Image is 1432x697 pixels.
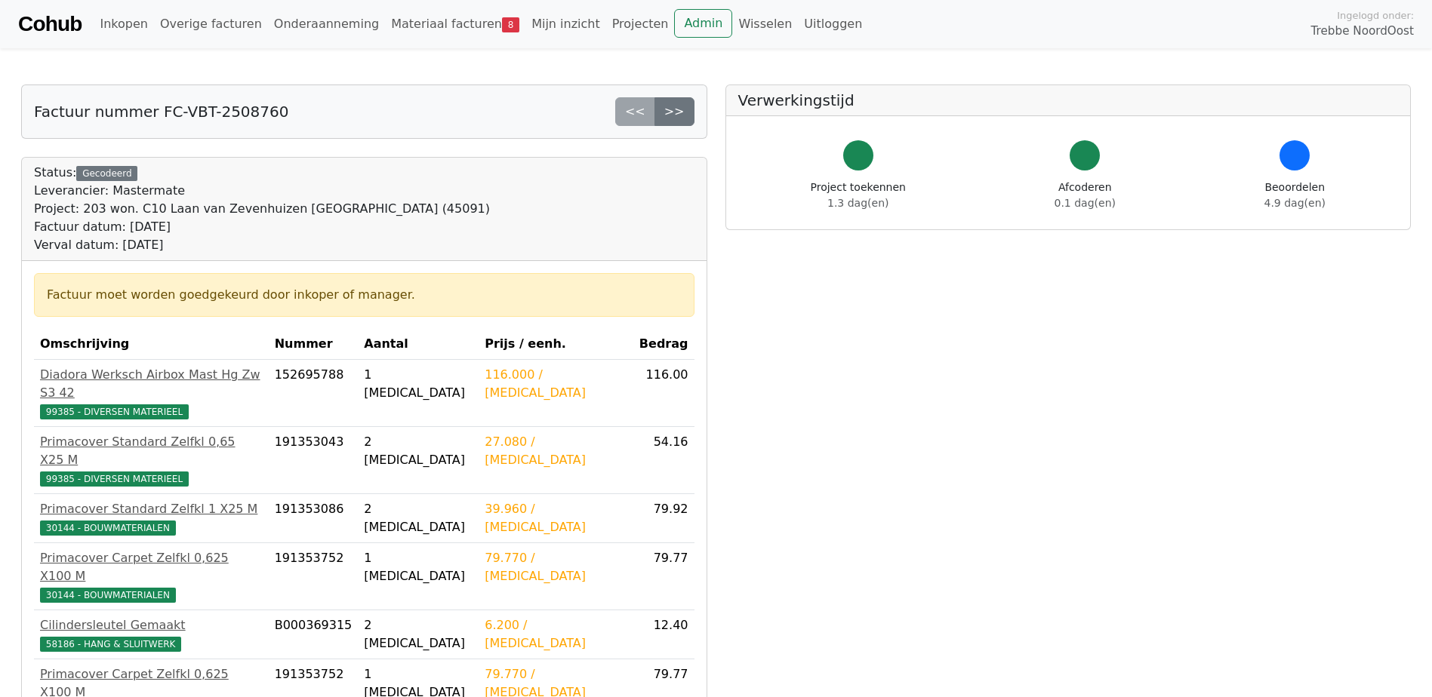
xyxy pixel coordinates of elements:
a: Primacover Carpet Zelfkl 0,625 X100 M30144 - BOUWMATERIALEN [40,549,263,603]
th: Omschrijving [34,329,269,360]
td: 191353086 [269,494,359,543]
span: Trebbe NoordOost [1311,23,1414,40]
div: Project toekennen [811,180,906,211]
a: >> [654,97,694,126]
a: Cohub [18,6,82,42]
a: Uitloggen [798,9,868,39]
td: 191353752 [269,543,359,610]
div: 2 [MEDICAL_DATA] [364,616,473,652]
div: 1 [MEDICAL_DATA] [364,549,473,585]
span: 58186 - HANG & SLUITWERK [40,637,181,652]
div: 1 [MEDICAL_DATA] [364,366,473,402]
span: Ingelogd onder: [1337,8,1414,23]
div: 27.080 / [MEDICAL_DATA] [485,433,627,469]
a: Inkopen [94,9,153,39]
span: 4.9 dag(en) [1264,197,1326,209]
div: 2 [MEDICAL_DATA] [364,500,473,536]
td: 116.00 [633,360,694,427]
h5: Factuur nummer FC-VBT-2508760 [34,103,288,121]
a: Onderaanneming [268,9,385,39]
th: Bedrag [633,329,694,360]
span: 8 [502,17,519,32]
a: Admin [674,9,732,38]
div: 116.000 / [MEDICAL_DATA] [485,366,627,402]
div: Diadora Werksch Airbox Mast Hg Zw S3 42 [40,366,263,402]
div: Primacover Standard Zelfkl 0,65 X25 M [40,433,263,469]
a: Overige facturen [154,9,268,39]
span: 99385 - DIVERSEN MATERIEEL [40,471,189,487]
th: Aantal [358,329,479,360]
td: 79.77 [633,543,694,610]
td: 152695788 [269,360,359,427]
div: Project: 203 won. C10 Laan van Zevenhuizen [GEOGRAPHIC_DATA] (45091) [34,200,490,218]
span: 30144 - BOUWMATERIALEN [40,520,176,536]
div: 79.770 / [MEDICAL_DATA] [485,549,627,585]
div: Factuur datum: [DATE] [34,218,490,236]
a: Mijn inzicht [525,9,606,39]
td: 191353043 [269,427,359,494]
div: Afcoderen [1055,180,1116,211]
span: 30144 - BOUWMATERIALEN [40,588,176,603]
div: Primacover Carpet Zelfkl 0,625 X100 M [40,549,263,585]
div: Verval datum: [DATE] [34,236,490,254]
a: Wisselen [732,9,798,39]
div: Status: [34,164,490,254]
a: Materiaal facturen8 [385,9,525,39]
td: 79.92 [633,494,694,543]
td: 12.40 [633,610,694,659]
div: Cilindersleutel Gemaakt [40,616,263,634]
div: Gecodeerd [76,166,137,181]
span: 1.3 dag(en) [827,197,888,209]
div: 39.960 / [MEDICAL_DATA] [485,500,627,536]
th: Prijs / eenh. [479,329,633,360]
div: 2 [MEDICAL_DATA] [364,433,473,469]
div: 6.200 / [MEDICAL_DATA] [485,616,627,652]
a: Primacover Standard Zelfkl 1 X25 M30144 - BOUWMATERIALEN [40,500,263,536]
a: Diadora Werksch Airbox Mast Hg Zw S3 4299385 - DIVERSEN MATERIEEL [40,366,263,420]
div: Primacover Standard Zelfkl 1 X25 M [40,500,263,518]
a: Primacover Standard Zelfkl 0,65 X25 M99385 - DIVERSEN MATERIEEL [40,433,263,487]
span: 99385 - DIVERSEN MATERIEEL [40,404,189,419]
span: 0.1 dag(en) [1055,197,1116,209]
div: Factuur moet worden goedgekeurd door inkoper of manager. [47,286,682,304]
div: Beoordelen [1264,180,1326,211]
h5: Verwerkingstijd [738,91,1399,109]
th: Nummer [269,329,359,360]
td: 54.16 [633,427,694,494]
td: B000369315 [269,610,359,659]
a: Cilindersleutel Gemaakt58186 - HANG & SLUITWERK [40,616,263,652]
div: Leverancier: Mastermate [34,182,490,200]
a: Projecten [606,9,675,39]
